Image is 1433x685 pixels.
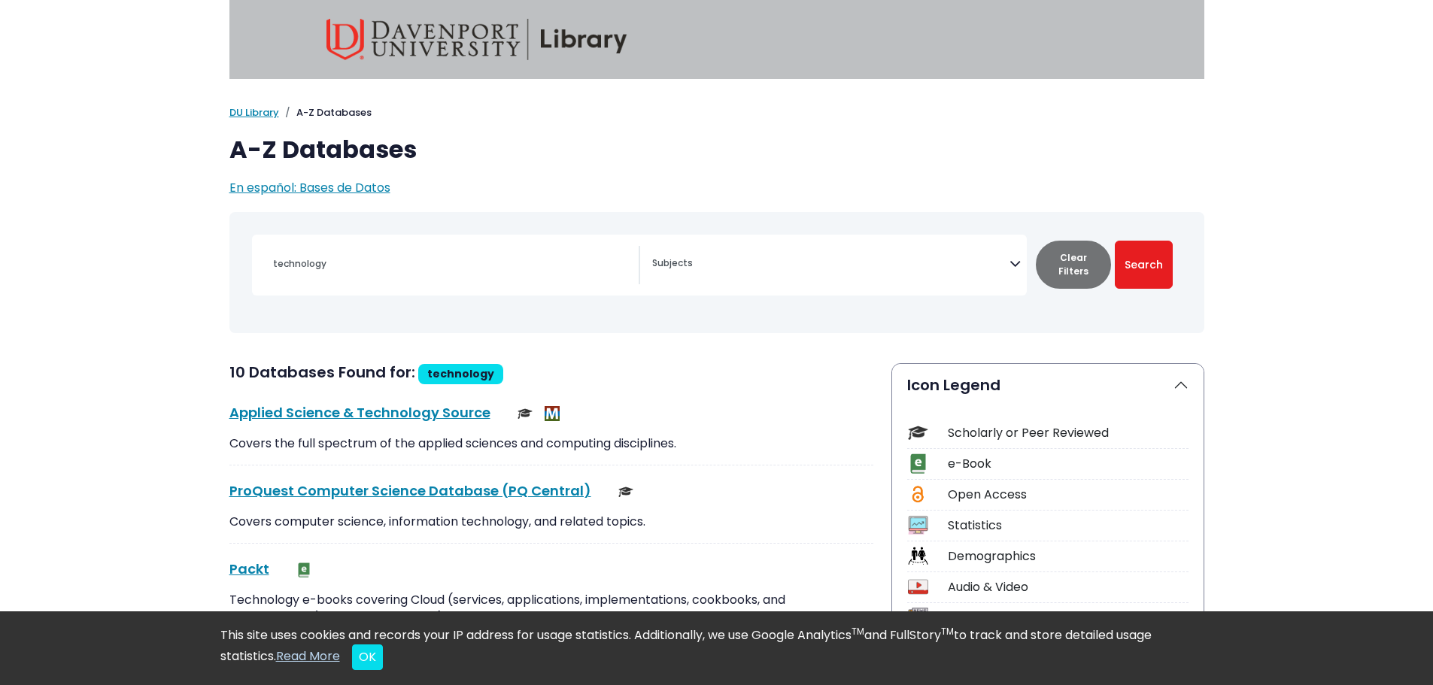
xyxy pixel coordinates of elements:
div: e-Book [948,455,1189,473]
a: Packt [229,559,269,578]
a: En español: Bases de Datos [229,179,390,196]
img: Scholarly or Peer Reviewed [618,484,633,499]
p: Covers computer science, information technology, and related topics. [229,513,873,531]
input: Search database by title or keyword [264,253,639,274]
button: Close [352,644,383,670]
div: Demographics [948,547,1189,565]
img: Icon Open Access [909,484,928,505]
img: Davenport University Library [326,19,627,60]
p: Technology e-books covering Cloud (services, applications, implementations, cookbooks, and admini... [229,591,873,627]
img: Icon Newspapers [908,608,928,628]
div: Scholarly or Peer Reviewed [948,424,1189,442]
div: This site uses cookies and records your IP address for usage statistics. Additionally, we use Goo... [220,626,1213,670]
sup: TM [941,625,954,638]
span: 10 Databases Found for: [229,362,415,383]
img: Icon e-Book [908,453,928,474]
img: Icon Demographics [908,546,928,566]
button: Clear Filters [1036,241,1111,289]
img: MeL (Michigan electronic Library) [545,406,560,421]
button: Icon Legend [892,364,1204,406]
img: Scholarly or Peer Reviewed [518,406,533,421]
li: A-Z Databases [279,105,372,120]
sup: TM [852,625,864,638]
img: Icon Statistics [908,515,928,535]
a: ProQuest Computer Science Database (PQ Central) [229,481,591,500]
img: Icon Scholarly or Peer Reviewed [908,423,928,443]
div: Audio & Video [948,578,1189,596]
button: Submit for Search Results [1115,241,1173,289]
div: Statistics [948,517,1189,535]
img: e-Book [296,562,311,577]
nav: Search filters [229,212,1204,333]
p: Covers the full spectrum of the applied sciences and computing disciplines. [229,435,873,453]
span: technology [427,366,494,381]
a: DU Library [229,105,279,120]
div: Newspapers [948,609,1189,627]
h1: A-Z Databases [229,135,1204,164]
a: Applied Science & Technology Source [229,403,490,422]
img: Icon Audio & Video [908,577,928,597]
nav: breadcrumb [229,105,1204,120]
div: Open Access [948,486,1189,504]
textarea: Search [652,259,1009,271]
a: Read More [276,647,340,665]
